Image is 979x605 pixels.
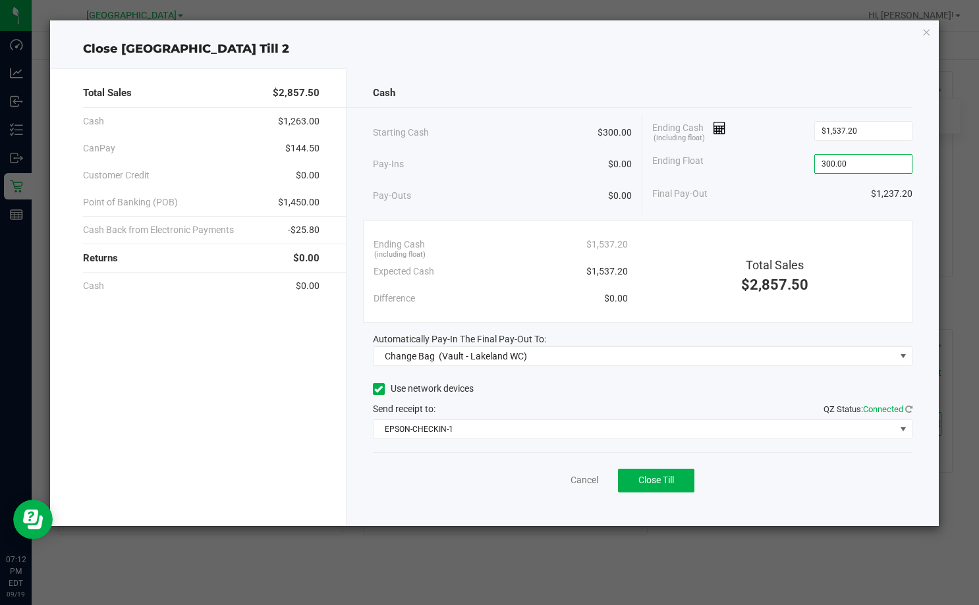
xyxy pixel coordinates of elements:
span: Close Till [638,475,674,485]
span: Point of Banking (POB) [83,196,178,209]
span: Ending Cash [374,238,425,251]
div: Close [GEOGRAPHIC_DATA] Till 2 [50,40,939,58]
span: Starting Cash [373,126,429,140]
iframe: Resource center [13,500,53,539]
span: $2,857.50 [273,86,320,101]
span: Send receipt to: [373,404,435,414]
span: Total Sales [83,86,132,101]
span: CanPay [83,142,115,155]
span: Expected Cash [374,265,434,278]
span: $0.00 [604,292,628,305]
label: Use network devices [373,382,474,396]
span: $1,537.20 [586,238,628,251]
span: $1,237.20 [871,187,912,201]
span: $0.00 [608,189,632,203]
span: Total Sales [746,258,804,272]
span: $0.00 [608,157,632,171]
span: Connected [863,404,903,414]
span: Automatically Pay-In The Final Pay-Out To: [373,334,546,344]
span: $1,537.20 [586,265,628,278]
span: Cash [373,86,395,101]
span: EPSON-CHECKIN-1 [374,420,895,438]
span: Customer Credit [83,169,150,182]
span: Cash [83,115,104,128]
span: $0.00 [296,279,320,293]
span: $1,263.00 [278,115,320,128]
span: Difference [374,292,415,305]
span: QZ Status: [824,404,912,414]
span: (including float) [654,133,705,144]
span: $144.50 [285,142,320,155]
span: Ending Cash [652,121,726,141]
span: Ending Float [652,154,704,174]
span: Pay-Outs [373,189,411,203]
span: $0.00 [293,251,320,266]
span: (Vault - Lakeland WC) [439,351,527,361]
span: Cash [83,279,104,293]
button: Close Till [618,469,694,492]
span: -$25.80 [288,223,320,237]
span: $0.00 [296,169,320,182]
div: Returns [83,244,320,273]
span: Change Bag [385,351,435,361]
span: $300.00 [598,126,632,140]
span: $1,450.00 [278,196,320,209]
span: Pay-Ins [373,157,404,171]
span: Final Pay-Out [652,187,708,201]
span: Cash Back from Electronic Payments [83,223,234,237]
a: Cancel [571,473,598,487]
span: $2,857.50 [741,276,808,293]
span: (including float) [374,250,426,261]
